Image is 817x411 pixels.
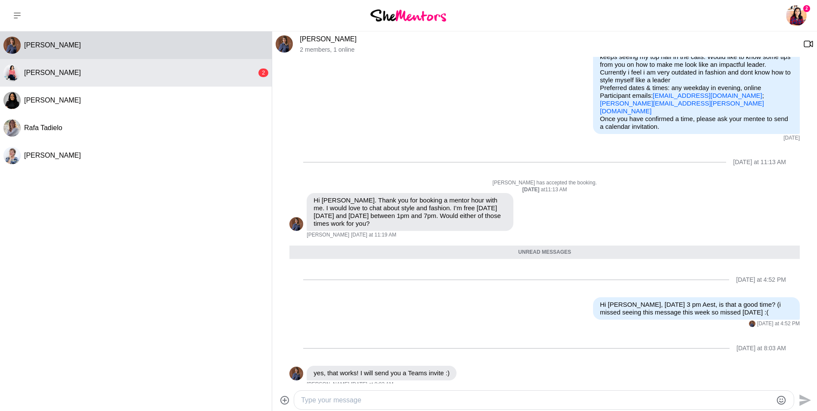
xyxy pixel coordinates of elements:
[794,390,814,410] button: Send
[3,92,21,109] img: P
[370,9,446,21] img: She Mentors Logo
[300,35,357,43] a: [PERSON_NAME]
[3,119,21,137] img: R
[783,135,800,142] time: 2025-09-15T12:50:40.749Z
[289,187,800,193] div: at 11:13 AM
[3,92,21,109] div: Pretti Amin
[736,276,786,283] div: [DATE] at 4:52 PM
[307,381,349,388] span: [PERSON_NAME]
[3,147,21,164] div: Tracy Travis
[786,5,807,26] a: Diana Philip2
[600,115,793,131] p: Once you have confirmed a time, please ask your mentee to send a calendar invitation.
[749,321,755,327] img: C
[757,321,800,327] time: 2025-09-18T11:22:53.715Z
[24,41,81,49] span: [PERSON_NAME]
[3,64,21,81] div: Jolynne Rydz
[776,395,786,405] button: Emoji picker
[314,196,506,227] p: Hi [PERSON_NAME]. Thank you for booking a mentor hour with me. I would love to chat about style a...
[600,22,793,115] p: Purpose of Mentor Hour: I need tips Seeking help with: Fashion Location / Timezone: [GEOGRAPHIC_D...
[307,232,349,239] span: [PERSON_NAME]
[24,152,81,159] span: [PERSON_NAME]
[351,232,396,239] time: 2025-09-16T05:49:00.976Z
[736,345,786,352] div: [DATE] at 8:03 AM
[3,37,21,54] img: C
[600,301,793,316] p: Hi [PERSON_NAME], [DATE] 3 pm Aest, is that a good time? (i missed seeing this message this week ...
[3,147,21,164] img: T
[733,159,786,166] div: [DATE] at 11:13 AM
[351,381,393,388] time: 2025-09-20T02:33:12.575Z
[786,5,807,26] img: Diana Philip
[3,119,21,137] div: Rafa Tadielo
[3,37,21,54] div: Cintia Hernandez
[24,124,62,131] span: Rafa Tadielo
[301,395,772,405] textarea: Type your message
[289,246,800,259] div: Unread messages
[289,367,303,380] div: Cintia Hernandez
[300,46,796,53] p: 2 members , 1 online
[803,5,810,12] span: 2
[258,68,268,77] div: 2
[314,369,450,377] p: yes, that works! I will send you a Teams invite :)
[276,35,293,53] img: C
[289,217,303,231] img: C
[3,64,21,81] img: J
[24,97,81,104] span: [PERSON_NAME]
[289,367,303,380] img: C
[289,217,303,231] div: Cintia Hernandez
[522,187,541,193] strong: [DATE]
[600,100,764,115] a: [PERSON_NAME][EMAIL_ADDRESS][PERSON_NAME][DOMAIN_NAME]
[749,321,755,327] div: Cintia Hernandez
[276,35,293,53] div: Cintia Hernandez
[24,69,81,76] span: [PERSON_NAME]
[653,92,762,99] a: [EMAIL_ADDRESS][DOMAIN_NAME]
[289,180,800,187] p: [PERSON_NAME] has accepted the booking.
